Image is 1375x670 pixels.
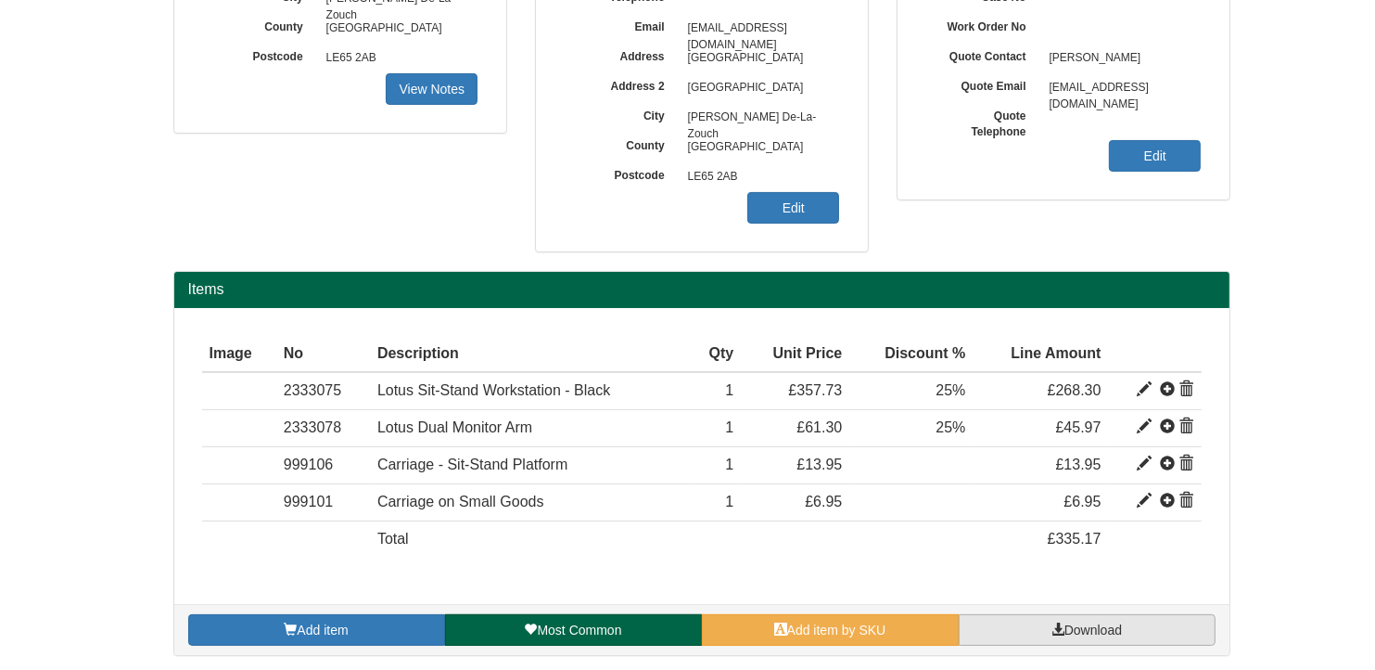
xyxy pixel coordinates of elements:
a: Edit [747,192,839,224]
label: Address [564,44,679,65]
th: Line Amount [973,336,1108,373]
span: 1 [725,457,733,472]
span: £335.17 [1048,531,1101,547]
span: £268.30 [1048,382,1101,398]
label: Postcode [564,162,679,184]
label: Postcode [202,44,317,65]
label: Quote Contact [925,44,1040,65]
span: Add item [297,623,348,638]
th: Description [370,336,690,373]
span: [PERSON_NAME] De-La-Zouch [679,103,840,133]
span: Carriage - Sit-Stand Platform [377,457,567,472]
span: [GEOGRAPHIC_DATA] [679,73,840,103]
h2: Items [188,281,1216,298]
label: Work Order No [925,14,1040,35]
span: [EMAIL_ADDRESS][DOMAIN_NAME] [679,14,840,44]
span: LE65 2AB [317,44,478,73]
span: 25% [936,382,965,398]
span: £13.95 [796,457,842,472]
span: £13.95 [1056,457,1101,472]
label: Address 2 [564,73,679,95]
a: Edit [1109,140,1201,172]
td: 999106 [276,447,370,484]
span: Most Common [537,623,621,638]
a: Download [959,614,1216,646]
th: Discount % [849,336,973,373]
span: 1 [725,419,733,435]
th: Qty [690,336,741,373]
span: £61.30 [796,419,842,435]
td: 2333078 [276,410,370,447]
label: City [564,103,679,124]
span: Lotus Dual Monitor Arm [377,419,532,435]
span: [PERSON_NAME] [1040,44,1202,73]
span: 1 [725,382,733,398]
span: LE65 2AB [679,162,840,192]
td: 2333075 [276,372,370,409]
span: Add item by SKU [787,623,886,638]
span: Download [1064,623,1122,638]
th: No [276,336,370,373]
span: £6.95 [1064,494,1101,509]
th: Unit Price [741,336,849,373]
label: County [202,14,317,35]
span: [EMAIL_ADDRESS][DOMAIN_NAME] [1040,73,1202,103]
label: Quote Telephone [925,103,1040,140]
span: [GEOGRAPHIC_DATA] [679,133,840,162]
span: [GEOGRAPHIC_DATA] [679,44,840,73]
span: 25% [936,419,965,435]
label: Quote Email [925,73,1040,95]
span: [GEOGRAPHIC_DATA] [317,14,478,44]
span: £45.97 [1056,419,1101,435]
td: Total [370,521,690,557]
a: View Notes [386,73,477,105]
span: £6.95 [805,494,842,509]
label: Email [564,14,679,35]
span: Carriage on Small Goods [377,494,544,509]
span: 1 [725,494,733,509]
th: Image [202,336,276,373]
label: County [564,133,679,154]
span: £357.73 [788,382,842,398]
td: 999101 [276,484,370,522]
span: Lotus Sit-Stand Workstation - Black [377,382,610,398]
